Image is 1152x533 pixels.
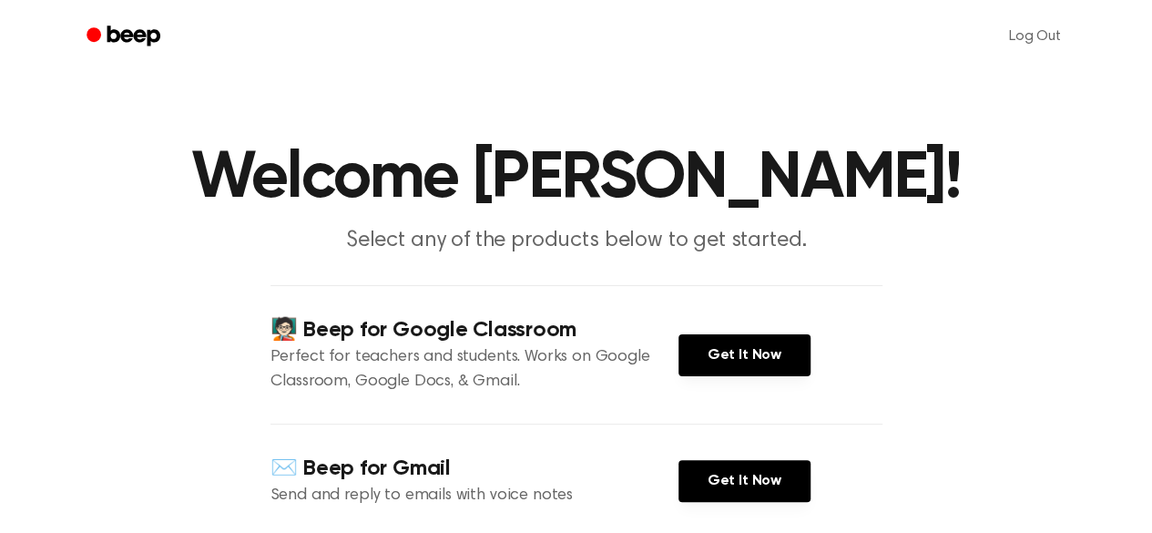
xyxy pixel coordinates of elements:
[678,334,810,376] a: Get It Now
[270,454,678,484] h4: ✉️ Beep for Gmail
[110,146,1043,211] h1: Welcome [PERSON_NAME]!
[991,15,1079,58] a: Log Out
[74,19,177,55] a: Beep
[270,315,678,345] h4: 🧑🏻‍🏫 Beep for Google Classroom
[227,226,926,256] p: Select any of the products below to get started.
[270,484,678,508] p: Send and reply to emails with voice notes
[270,345,678,395] p: Perfect for teachers and students. Works on Google Classroom, Google Docs, & Gmail.
[678,460,810,502] a: Get It Now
